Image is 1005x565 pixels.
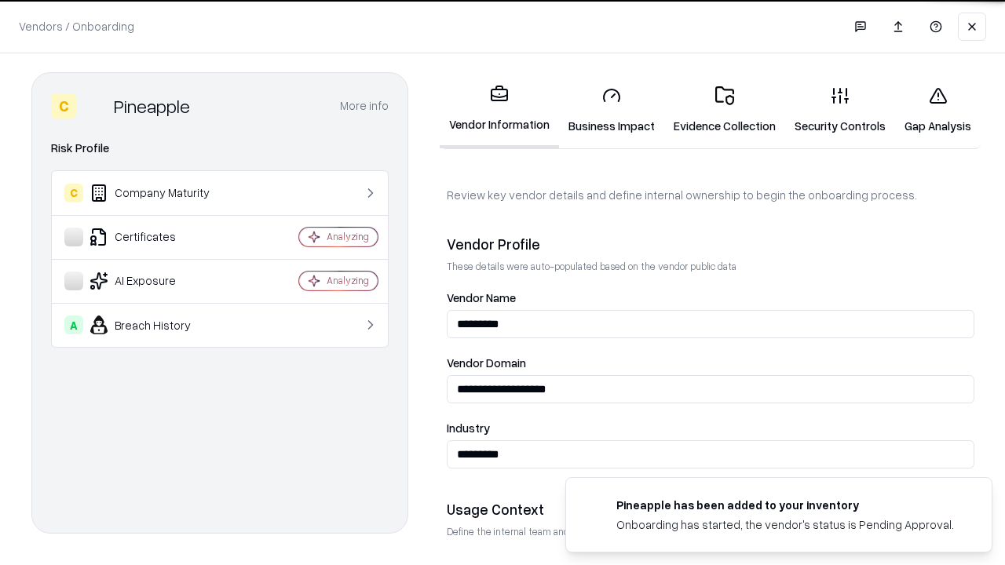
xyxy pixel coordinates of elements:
div: Certificates [64,228,252,246]
div: Usage Context [447,500,974,519]
div: Vendor Profile [447,235,974,253]
p: Define the internal team and reason for using this vendor. This helps assess business relevance a... [447,525,974,538]
div: Pineapple [114,93,190,118]
div: Analyzing [327,230,369,243]
p: Vendors / Onboarding [19,18,134,35]
a: Vendor Information [440,72,559,148]
a: Gap Analysis [895,74,981,147]
div: Pineapple has been added to your inventory [616,497,954,513]
div: C [51,93,76,118]
div: Company Maturity [64,184,252,202]
a: Evidence Collection [664,74,785,147]
div: C [64,184,83,202]
div: Onboarding has started, the vendor's status is Pending Approval. [616,516,954,533]
p: Review key vendor details and define internal ownership to begin the onboarding process. [447,187,974,203]
div: A [64,315,83,334]
label: Industry [447,422,974,434]
div: Risk Profile [51,139,389,158]
a: Security Controls [785,74,895,147]
label: Vendor Name [447,292,974,304]
div: Breach History [64,315,252,334]
a: Business Impact [559,74,664,147]
div: AI Exposure [64,272,252,290]
button: More info [340,92,389,120]
img: pineappleenergy.com [585,497,604,516]
img: Pineapple [82,93,108,118]
p: These details were auto-populated based on the vendor public data [447,260,974,273]
label: Vendor Domain [447,357,974,369]
div: Analyzing [327,274,369,287]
